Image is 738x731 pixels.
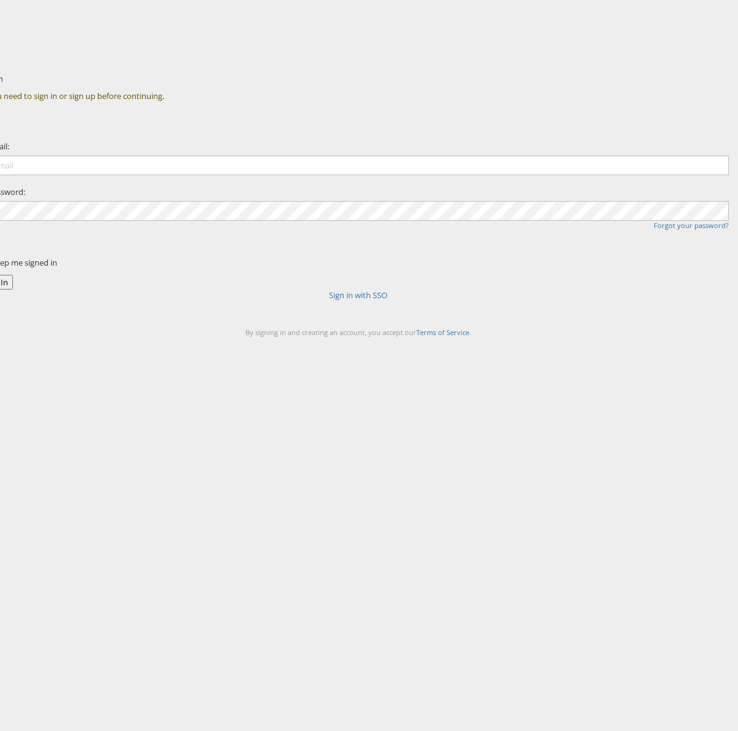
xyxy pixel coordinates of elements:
a: Sign in with SSO [329,290,387,301]
a: Forgot your password? [654,221,729,230]
a: Terms of Service [416,328,469,337]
